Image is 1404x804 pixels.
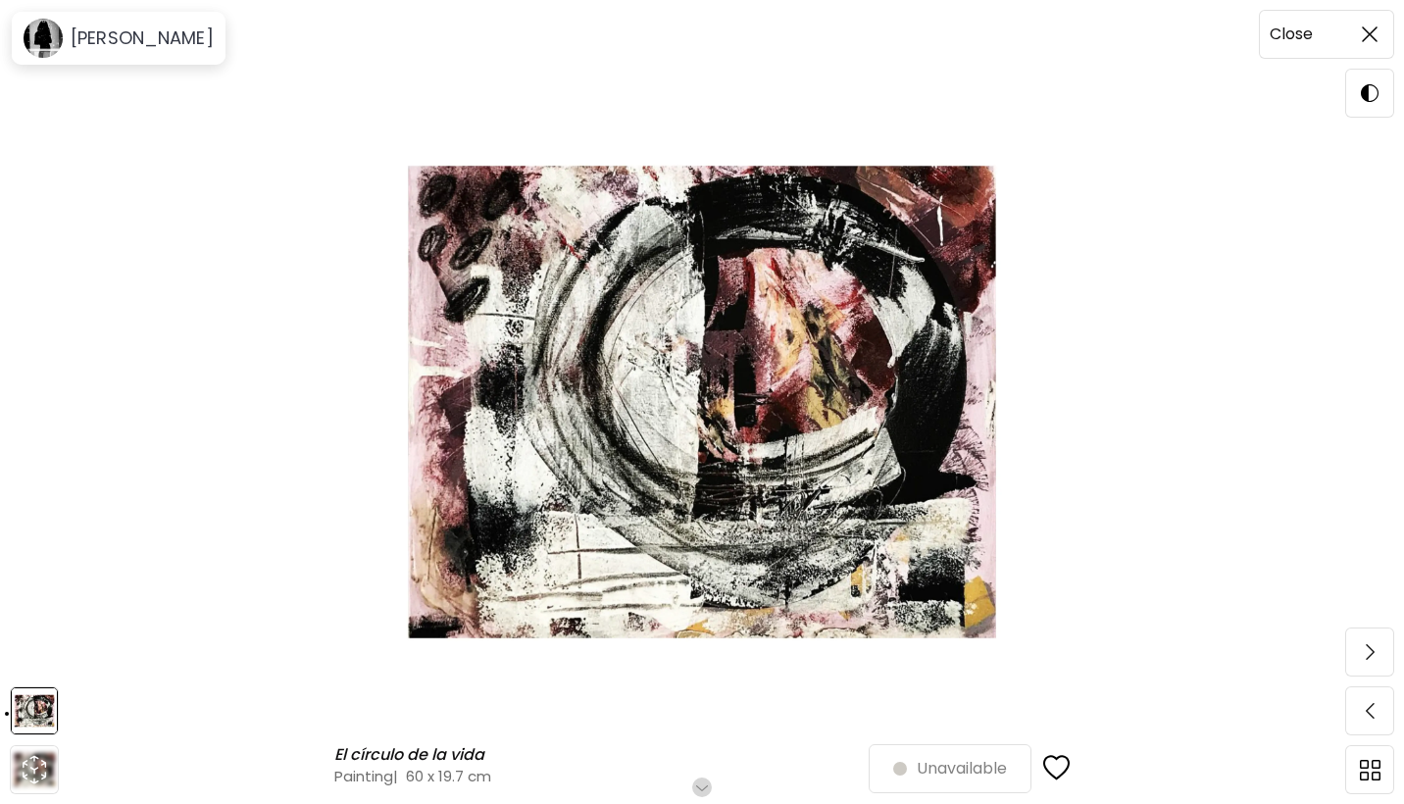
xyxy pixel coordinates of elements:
[19,754,50,785] div: animation
[334,745,489,765] h6: El círculo de la vida
[1031,742,1082,795] button: favorites
[1270,22,1313,47] h6: Close
[334,766,869,786] h4: Painting | 60 x 19.7 cm
[71,26,214,50] h6: [PERSON_NAME]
